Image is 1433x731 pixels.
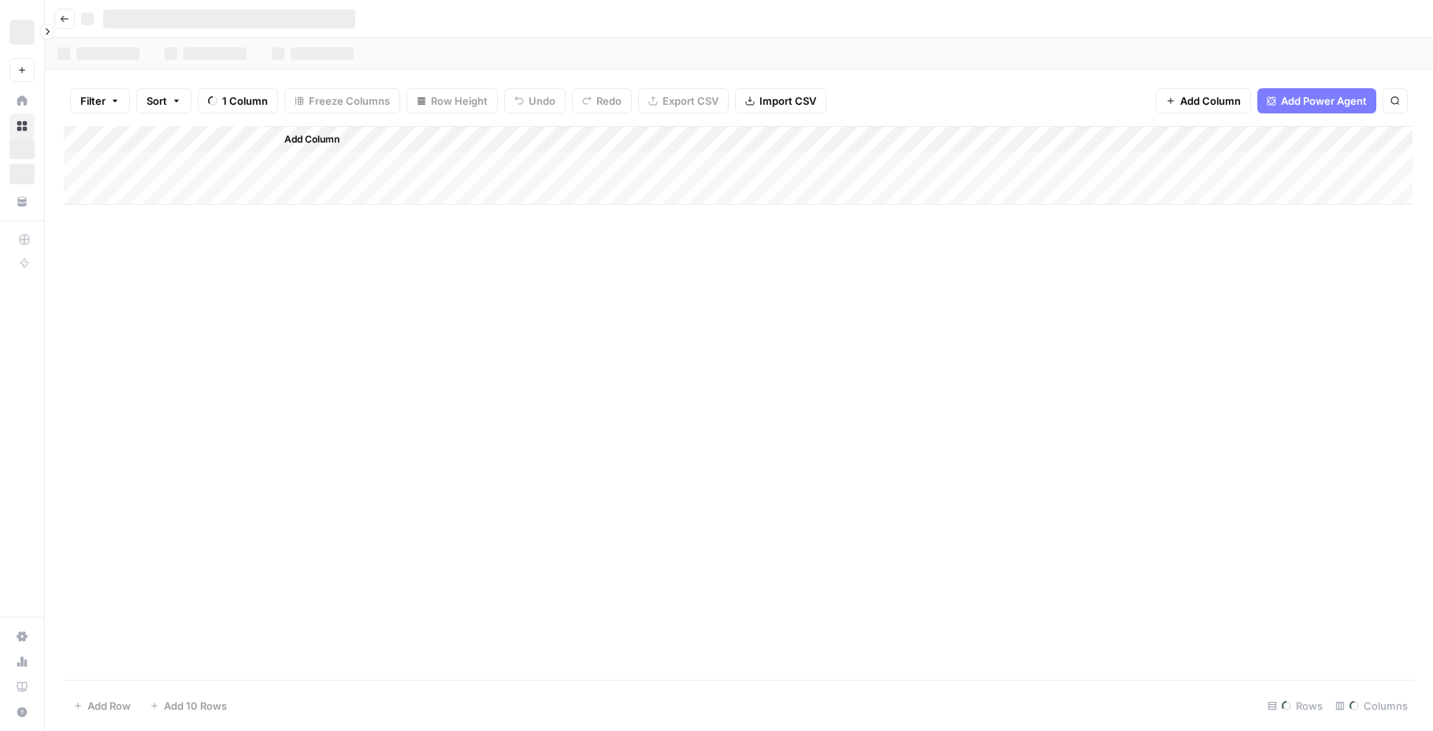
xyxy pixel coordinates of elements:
button: Sort [136,88,191,113]
span: Add 10 Rows [164,698,227,714]
span: Add Column [1180,93,1241,109]
button: 1 Column [198,88,278,113]
span: Import CSV [759,93,816,109]
button: Add 10 Rows [140,693,236,718]
span: Freeze Columns [309,93,390,109]
span: Row Height [431,93,488,109]
button: Row Height [407,88,498,113]
a: Browse [9,113,35,139]
span: Redo [596,93,622,109]
button: Add Column [264,129,346,150]
button: Filter [70,88,130,113]
a: Usage [9,649,35,674]
div: Columns [1329,693,1414,718]
a: Learning Hub [9,674,35,699]
span: Export CSV [663,93,718,109]
div: Rows [1261,693,1329,718]
span: Undo [529,93,555,109]
button: Add Row [64,693,140,718]
span: Add Power Agent [1281,93,1367,109]
button: Add Column [1156,88,1251,113]
a: Home [9,88,35,113]
button: Undo [504,88,566,113]
a: Settings [9,624,35,649]
span: Add Row [87,698,131,714]
span: Add Column [284,132,340,147]
button: Redo [572,88,632,113]
button: Export CSV [638,88,729,113]
span: 1 Column [222,93,268,109]
button: Help + Support [9,699,35,725]
button: Freeze Columns [284,88,400,113]
button: Add Power Agent [1257,88,1376,113]
a: Your Data [9,189,35,214]
span: Filter [80,93,106,109]
button: Import CSV [735,88,826,113]
span: Sort [147,93,167,109]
